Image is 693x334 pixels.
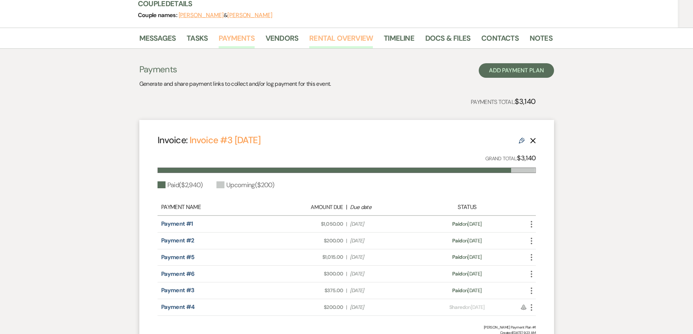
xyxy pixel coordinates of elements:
span: | [346,237,347,245]
a: Payment #6 [161,270,195,278]
a: Tasks [187,32,208,48]
h3: Payments [139,63,331,76]
strong: $3,140 [515,97,535,106]
p: Generate and share payment links to collect and/or log payment for this event. [139,79,331,89]
div: on [DATE] [421,237,513,245]
div: Payment Name [161,203,272,212]
span: [DATE] [350,220,417,228]
span: Paid [452,254,462,260]
a: Invoice #3 [DATE] [190,134,260,146]
div: on [DATE] [421,287,513,294]
span: | [346,303,347,311]
span: [DATE] [350,253,417,261]
a: Messages [139,32,176,48]
span: $300.00 [276,270,343,278]
a: Contacts [481,32,519,48]
h4: Invoice: [158,134,260,146]
div: Amount Due [276,203,343,212]
span: Paid [452,221,462,227]
span: | [346,220,347,228]
a: Docs & Files [425,32,470,48]
span: Couple names: [138,11,179,19]
a: Payment #1 [161,220,193,228]
span: $1,050.00 [276,220,343,228]
span: | [346,253,347,261]
div: on [DATE] [421,220,513,228]
div: Paid ( $2,940 ) [158,180,203,190]
span: [DATE] [350,237,417,245]
div: Due date [350,203,417,212]
a: Rental Overview [309,32,373,48]
div: Status [421,203,513,212]
a: Payments [219,32,255,48]
span: [DATE] [350,270,417,278]
div: on [DATE] [421,253,513,261]
a: Payment #5 [161,253,195,261]
span: Shared [449,304,465,310]
span: $1,015.00 [276,253,343,261]
strong: $3,140 [517,154,535,162]
div: on [DATE] [421,270,513,278]
span: Paid [452,270,462,277]
div: [PERSON_NAME] Payment Plan #1 [158,325,536,330]
p: Grand Total: [485,153,536,164]
span: Paid [452,237,462,244]
button: [PERSON_NAME] [227,12,272,18]
span: $375.00 [276,287,343,294]
span: [DATE] [350,287,417,294]
span: & [179,12,272,19]
a: Payment #2 [161,237,194,244]
span: [DATE] [350,303,417,311]
div: | [272,203,421,212]
span: Paid [452,287,462,294]
a: Notes [530,32,553,48]
a: Vendors [266,32,298,48]
div: Upcoming ( $200 ) [216,180,274,190]
div: on [DATE] [421,303,513,311]
span: | [346,287,347,294]
p: Payments Total: [471,96,536,107]
a: Payment #3 [161,286,195,294]
span: | [346,270,347,278]
button: Add Payment Plan [479,63,554,78]
span: $200.00 [276,303,343,311]
a: Payment #4 [161,303,195,311]
button: [PERSON_NAME] [179,12,224,18]
a: Timeline [384,32,414,48]
span: $200.00 [276,237,343,245]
